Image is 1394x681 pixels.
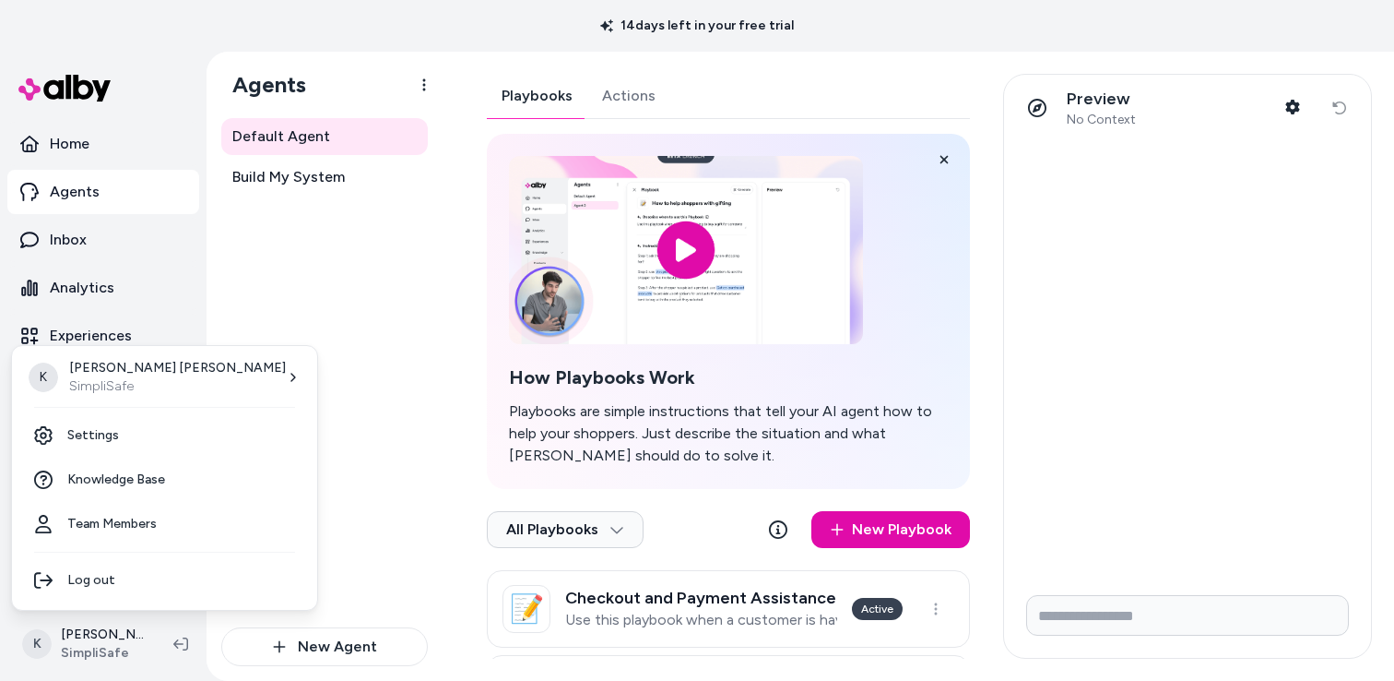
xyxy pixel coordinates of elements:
p: SimpliSafe [69,377,286,396]
a: Team Members [19,502,310,546]
span: Knowledge Base [67,471,165,489]
a: Settings [19,413,310,458]
p: [PERSON_NAME] [PERSON_NAME] [69,359,286,377]
span: K [29,363,58,392]
div: Log out [19,558,310,603]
